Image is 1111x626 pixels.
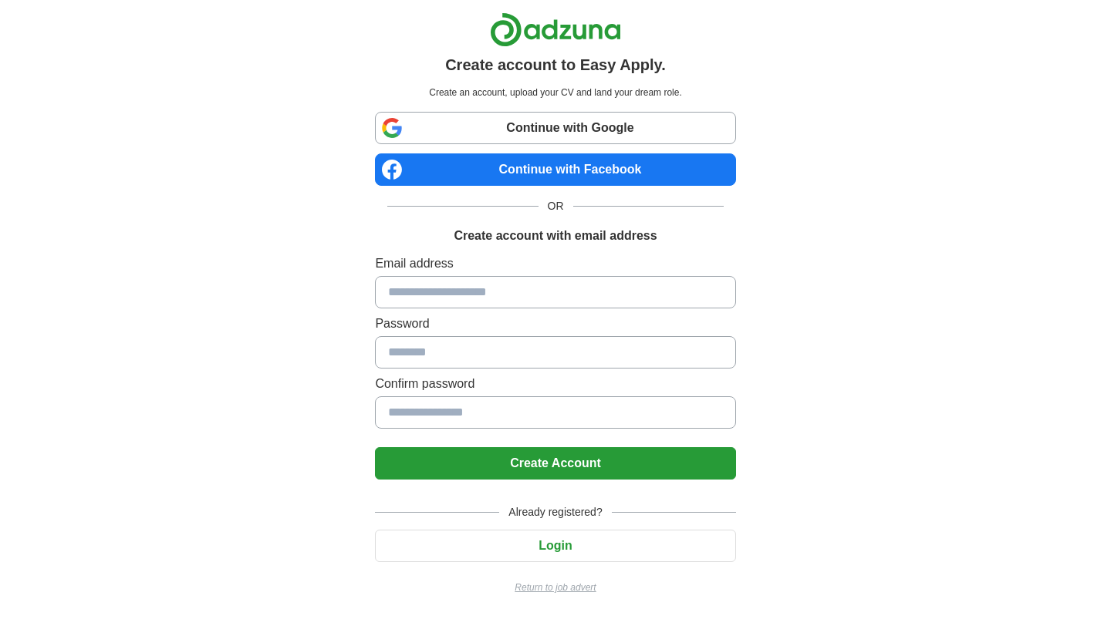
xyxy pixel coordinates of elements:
label: Email address [375,254,735,273]
p: Create an account, upload your CV and land your dream role. [378,86,732,99]
a: Login [375,539,735,552]
label: Confirm password [375,375,735,393]
label: Password [375,315,735,333]
h1: Create account to Easy Apply. [445,53,666,76]
a: Continue with Facebook [375,153,735,186]
button: Login [375,530,735,562]
span: Already registered? [499,504,611,520]
button: Create Account [375,447,735,480]
span: OR [539,198,573,214]
h1: Create account with email address [454,227,657,245]
a: Continue with Google [375,112,735,144]
img: Adzuna logo [490,12,621,47]
a: Return to job advert [375,581,735,594]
